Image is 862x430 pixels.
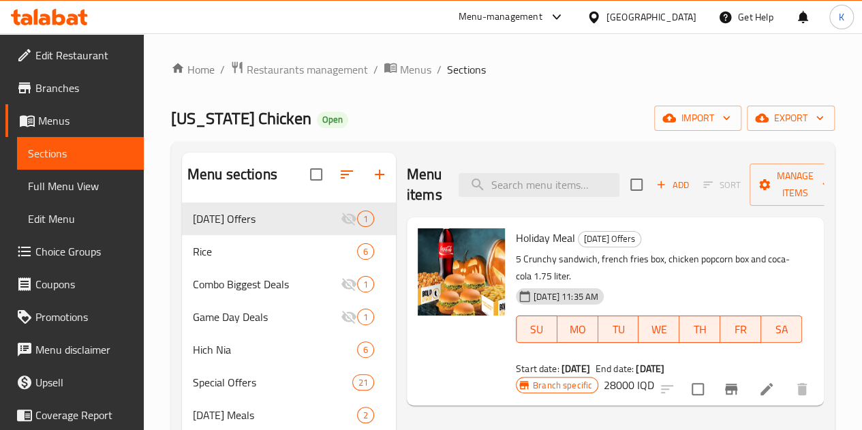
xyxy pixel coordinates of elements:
span: Select section first [694,174,750,196]
div: [DATE] Offers1 [182,202,396,235]
span: End date: [596,360,634,378]
span: 6 [358,245,373,258]
div: Halloween Offers [193,211,341,227]
span: 21 [353,376,373,389]
a: Branches [5,72,144,104]
div: Open [317,112,348,128]
button: TU [598,316,639,343]
li: / [373,61,378,78]
span: Rice [193,243,357,260]
span: Combo Biggest Deals [193,276,341,292]
span: Edit Restaurant [35,47,133,63]
button: Manage items [750,164,841,206]
button: SU [516,316,557,343]
a: Edit Menu [17,202,144,235]
span: SU [522,320,552,339]
button: Branch-specific-item [715,373,748,405]
a: Home [171,61,215,78]
button: Add section [363,158,396,191]
button: export [747,106,835,131]
div: items [357,309,374,325]
span: Coverage Report [35,407,133,423]
span: TU [604,320,634,339]
span: Game Day Deals [193,309,341,325]
span: [DATE] Offers [579,231,641,247]
span: Select to update [683,375,712,403]
div: items [357,243,374,260]
li: / [437,61,442,78]
span: Start date: [516,360,559,378]
span: Promotions [35,309,133,325]
a: Edit menu item [758,381,775,397]
span: Menus [400,61,431,78]
span: Open [317,114,348,125]
button: SA [761,316,802,343]
a: Promotions [5,301,144,333]
div: items [357,211,374,227]
div: Game Day Deals1 [182,301,396,333]
span: [DATE] Offers [193,211,341,227]
a: Menus [5,104,144,137]
button: WE [638,316,679,343]
span: Choice Groups [35,243,133,260]
span: Hich Nia [193,341,357,358]
div: Halloween Offers [578,231,641,247]
p: 5 Crunchy sandwich, french fries box, chicken popcorn box and coca-cola 1.75 liter. [516,251,802,285]
span: [DATE] 11:35 AM [528,290,604,303]
a: Sections [17,137,144,170]
div: Hich Nia6 [182,333,396,366]
b: [DATE] [561,360,590,378]
div: Combo Biggest Deals1 [182,268,396,301]
b: [DATE] [636,360,664,378]
h6: 28000 IQD [604,375,654,395]
span: TH [685,320,715,339]
a: Choice Groups [5,235,144,268]
span: Coupons [35,276,133,292]
button: FR [720,316,761,343]
span: Menu disclaimer [35,341,133,358]
span: 1 [358,213,373,226]
div: Special Offers21 [182,366,396,399]
span: WE [644,320,674,339]
svg: Inactive section [341,276,357,292]
h2: Menu items [407,164,442,205]
span: Select all sections [302,160,330,189]
span: Add item [651,174,694,196]
div: [GEOGRAPHIC_DATA] [606,10,696,25]
span: Sections [28,145,133,162]
span: Select section [622,170,651,199]
button: TH [679,316,720,343]
nav: breadcrumb [171,61,835,78]
a: Coupons [5,268,144,301]
span: Full Menu View [28,178,133,194]
a: Menu disclaimer [5,333,144,366]
span: Menus [38,112,133,129]
span: Branches [35,80,133,96]
span: Add [654,177,691,193]
img: Holiday Meal [418,228,505,316]
span: 6 [358,343,373,356]
div: Ramadan Meals [193,407,357,423]
span: Sections [447,61,486,78]
button: import [654,106,741,131]
span: export [758,110,824,127]
span: [US_STATE] Chicken [171,103,311,134]
div: Rice6 [182,235,396,268]
button: delete [786,373,818,405]
span: 2 [358,409,373,422]
span: [DATE] Meals [193,407,357,423]
svg: Inactive section [341,211,357,227]
li: / [220,61,225,78]
a: Upsell [5,366,144,399]
button: MO [557,316,598,343]
span: Manage items [760,168,830,202]
input: search [459,173,619,197]
div: Menu-management [459,9,542,25]
a: Edit Restaurant [5,39,144,72]
div: items [357,407,374,423]
div: items [352,374,374,390]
